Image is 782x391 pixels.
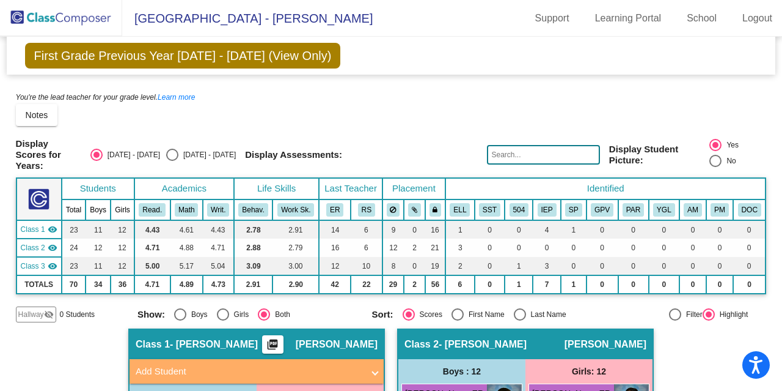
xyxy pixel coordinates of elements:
[234,239,273,257] td: 2.88
[203,220,234,239] td: 4.43
[533,239,560,257] td: 0
[21,261,45,272] span: Class 3
[565,338,646,351] span: [PERSON_NAME]
[679,257,706,275] td: 0
[62,275,86,294] td: 70
[679,220,706,239] td: 0
[706,257,733,275] td: 0
[136,365,363,379] mat-panel-title: Add Student
[351,275,382,294] td: 22
[722,155,736,166] div: No
[26,110,48,120] span: Notes
[48,243,57,253] mat-icon: visibility
[679,275,706,294] td: 0
[90,149,236,161] mat-radio-group: Select an option
[158,93,195,102] a: Learn more
[16,239,62,257] td: Katlynn Roberts - Roberts
[415,309,442,320] div: Scores
[203,275,234,294] td: 4.73
[398,359,525,384] div: Boys : 12
[382,220,404,239] td: 9
[404,199,425,220] th: Keep with students
[505,275,533,294] td: 1
[586,199,618,220] th: Good Parent Volunteer
[170,220,203,239] td: 4.61
[134,220,170,239] td: 4.43
[706,239,733,257] td: 0
[445,220,475,239] td: 1
[319,275,351,294] td: 42
[319,257,351,275] td: 12
[86,220,111,239] td: 11
[21,224,45,235] span: Class 1
[175,203,198,217] button: Math
[170,239,203,257] td: 4.88
[445,199,475,220] th: English Language Learner
[445,275,475,294] td: 6
[277,203,314,217] button: Work Sk.
[404,239,425,257] td: 2
[16,104,58,126] button: Notes
[203,257,234,275] td: 5.04
[86,257,111,275] td: 11
[586,220,618,239] td: 0
[170,338,258,351] span: - [PERSON_NAME]
[21,242,45,253] span: Class 2
[561,220,586,239] td: 1
[111,199,134,220] th: Girls
[404,275,425,294] td: 2
[479,203,500,217] button: SST
[351,199,382,220] th: Ran Suzuki
[450,203,470,217] button: ELL
[48,225,57,234] mat-icon: visibility
[561,275,586,294] td: 1
[425,220,445,239] td: 16
[404,338,439,351] span: Class 2
[272,239,319,257] td: 2.79
[136,338,170,351] span: Class 1
[111,239,134,257] td: 12
[585,9,671,28] a: Learning Portal
[265,338,280,356] mat-icon: picture_as_pdf
[561,257,586,275] td: 0
[510,203,529,217] button: 504
[44,310,54,319] mat-icon: visibility_off
[649,239,679,257] td: 0
[533,220,560,239] td: 4
[170,275,203,294] td: 4.89
[186,309,208,320] div: Boys
[706,199,733,220] th: PM Preference
[62,239,86,257] td: 24
[326,203,343,217] button: ER
[372,309,393,320] span: Sort:
[134,257,170,275] td: 5.00
[733,275,766,294] td: 0
[382,275,404,294] td: 29
[270,309,290,320] div: Both
[382,199,404,220] th: Keep away students
[351,257,382,275] td: 10
[475,275,505,294] td: 0
[238,203,268,217] button: Behav.
[505,199,533,220] th: 504 Plan
[738,203,761,217] button: DOC
[351,239,382,257] td: 6
[296,338,378,351] span: [PERSON_NAME]
[62,220,86,239] td: 23
[122,9,373,28] span: [GEOGRAPHIC_DATA] - [PERSON_NAME]
[586,239,618,257] td: 0
[207,203,229,217] button: Writ.
[382,257,404,275] td: 8
[372,308,597,321] mat-radio-group: Select an option
[382,239,404,257] td: 12
[319,178,382,199] th: Last Teacher
[319,199,351,220] th: Elizabeth Ranjbar
[86,275,111,294] td: 34
[609,144,707,166] span: Display Student Picture:
[170,257,203,275] td: 5.17
[722,140,739,151] div: Yes
[62,178,134,199] th: Students
[262,335,283,354] button: Print Students Details
[561,199,586,220] th: Speech IEP
[404,257,425,275] td: 0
